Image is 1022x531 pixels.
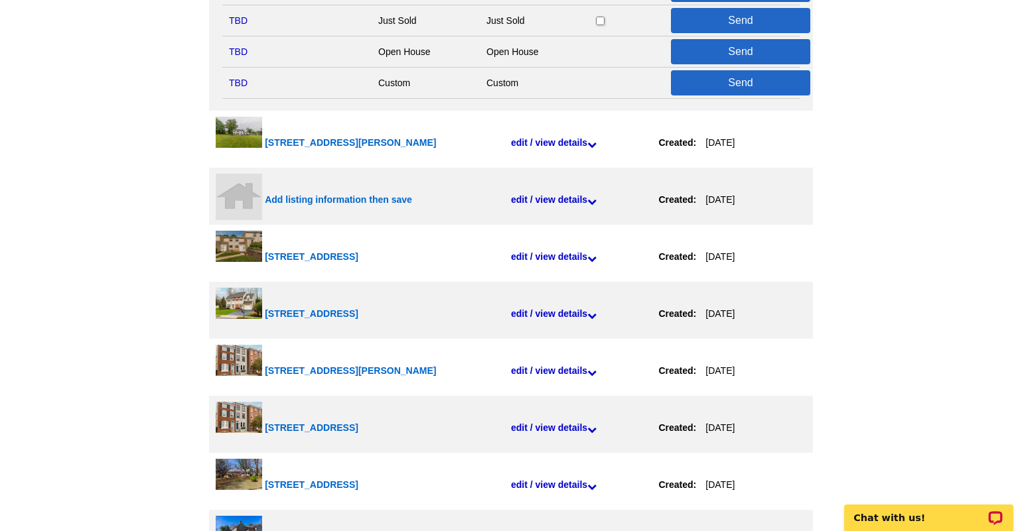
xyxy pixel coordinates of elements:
[671,39,810,64] button: Send
[229,78,248,88] a: TBD
[696,251,735,262] span: [DATE]
[216,231,262,262] img: thumb-682380e0608f0.jpg
[480,5,588,36] td: Just Sold
[372,36,480,68] td: Open House
[372,68,480,99] td: Custom
[216,288,262,319] img: thumb-681d021b1dc70.jpg
[229,15,248,26] a: TBD
[658,422,696,433] strong: Created:
[696,479,735,490] span: [DATE]
[511,351,659,390] a: edit / view details
[265,194,412,205] span: Add listing information then save
[265,422,358,433] span: [STREET_ADDRESS]
[696,137,735,148] span: [DATE]
[658,365,696,376] strong: Created:
[511,237,659,276] a: edit / view details
[658,194,696,205] strong: Created:
[511,180,659,219] a: edit / view details
[658,479,696,490] strong: Created:
[229,46,248,57] a: TBD
[216,402,262,433] img: thumb-681a4e1ca5031.jpg
[658,251,696,262] strong: Created:
[658,137,696,148] strong: Created:
[696,194,735,205] span: [DATE]
[265,479,358,490] span: [STREET_ADDRESS]
[216,459,262,490] img: thumb-6806a24771ce5.jpg
[265,137,436,148] span: [STREET_ADDRESS][PERSON_NAME]
[696,422,735,433] span: [DATE]
[511,123,659,162] a: edit / view details
[372,5,480,36] td: Just Sold
[511,294,659,333] a: edit / view details
[671,70,810,95] button: Send
[265,308,358,319] span: [STREET_ADDRESS]
[658,308,696,319] strong: Created:
[216,117,262,148] img: thumb-686559bcbe0c0.jpg
[511,408,659,447] a: edit / view details
[480,36,588,68] td: Open House
[696,365,735,376] span: [DATE]
[216,345,262,376] img: thumb-681a4e1ca5031.jpg
[216,174,262,220] img: listing-placeholder.gif
[511,465,659,504] a: edit / view details
[671,8,810,33] button: Send
[265,365,436,376] span: [STREET_ADDRESS][PERSON_NAME]
[696,308,735,319] span: [DATE]
[480,68,588,99] td: Custom
[265,251,358,262] span: [STREET_ADDRESS]
[836,489,1022,531] iframe: LiveChat chat widget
